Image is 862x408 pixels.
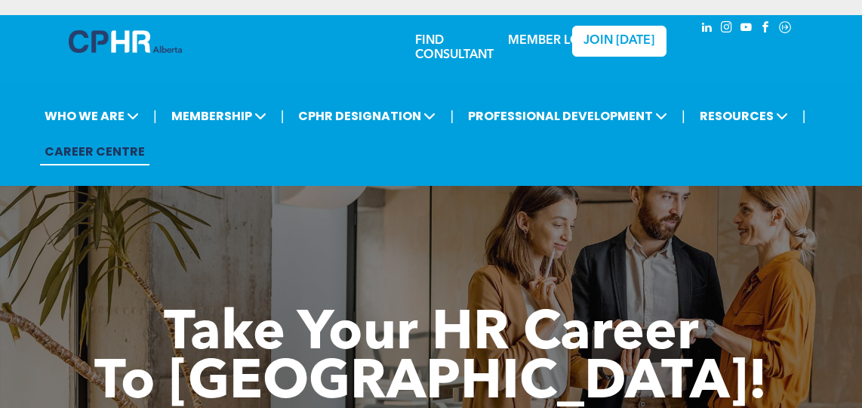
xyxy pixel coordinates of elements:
a: linkedin [698,19,715,39]
span: MEMBERSHIP [167,102,271,130]
span: CPHR DESIGNATION [294,102,440,130]
a: youtube [737,19,754,39]
li: | [281,100,285,131]
li: | [802,100,806,131]
li: | [153,100,157,131]
a: facebook [757,19,774,39]
span: Take Your HR Career [164,308,699,362]
li: | [450,100,454,131]
a: JOIN [DATE] [572,26,667,57]
a: FIND CONSULTANT [415,35,494,61]
span: JOIN [DATE] [583,34,654,48]
li: | [682,100,685,131]
span: PROFESSIONAL DEVELOPMENT [463,102,672,130]
a: Social network [777,19,793,39]
a: CAREER CENTRE [40,138,149,165]
span: WHO WE ARE [40,102,143,130]
img: A blue and white logo for cp alberta [69,30,182,53]
span: RESOURCES [695,102,793,130]
a: instagram [718,19,734,39]
a: MEMBER LOGIN [508,35,602,47]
